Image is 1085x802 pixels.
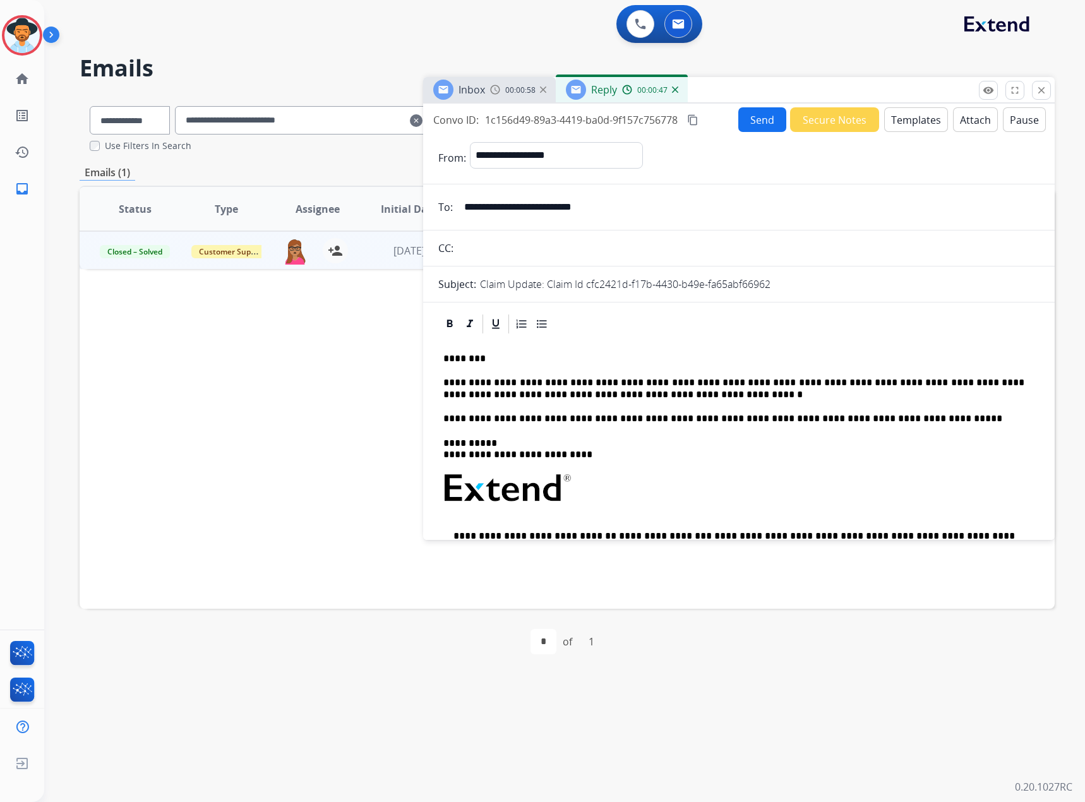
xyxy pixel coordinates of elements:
[215,201,238,217] span: Type
[410,113,423,128] mat-icon: clear
[687,114,698,126] mat-icon: content_copy
[1003,107,1046,132] button: Pause
[884,107,948,132] button: Templates
[486,314,505,333] div: Underline
[80,165,135,181] p: Emails (1)
[381,201,438,217] span: Initial Date
[119,201,152,217] span: Status
[637,85,668,95] span: 00:00:47
[438,150,466,165] p: From:
[563,634,572,649] div: of
[296,201,340,217] span: Assignee
[983,85,994,96] mat-icon: remove_red_eye
[328,243,343,258] mat-icon: person_add
[191,245,273,258] span: Customer Support
[15,145,30,160] mat-icon: history
[459,83,485,97] span: Inbox
[15,71,30,87] mat-icon: home
[480,277,770,292] p: Claim Update: Claim Id cfc2421d-f17b-4430-b49e-fa65abf66962
[4,18,40,53] img: avatar
[15,108,30,123] mat-icon: list_alt
[953,107,998,132] button: Attach
[438,277,476,292] p: Subject:
[485,113,678,127] span: 1c156d49-89a3-4419-ba0d-9f157c756778
[738,107,786,132] button: Send
[440,314,459,333] div: Bold
[80,56,1055,81] h2: Emails
[105,140,191,152] label: Use Filters In Search
[15,181,30,196] mat-icon: inbox
[100,245,170,258] span: Closed – Solved
[1015,779,1072,794] p: 0.20.1027RC
[1009,85,1021,96] mat-icon: fullscreen
[433,112,479,128] p: Convo ID:
[790,107,879,132] button: Secure Notes
[1036,85,1047,96] mat-icon: close
[591,83,617,97] span: Reply
[282,238,308,265] img: agent-avatar
[512,314,531,333] div: Ordered List
[438,241,453,256] p: CC:
[460,314,479,333] div: Italic
[393,244,425,258] span: [DATE]
[505,85,536,95] span: 00:00:58
[532,314,551,333] div: Bullet List
[438,200,453,215] p: To:
[578,629,604,654] div: 1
